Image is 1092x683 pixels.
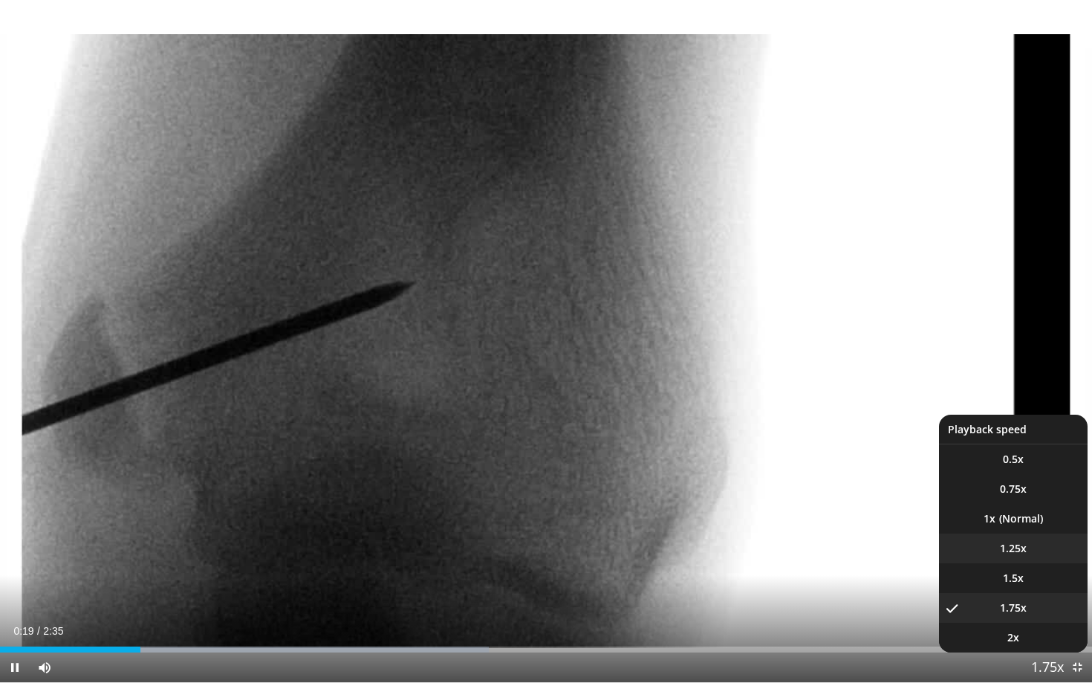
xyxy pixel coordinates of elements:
[30,653,59,682] button: Mute
[1033,653,1062,682] button: Playback Rate
[1003,452,1024,467] span: 0.5x
[1000,541,1027,556] span: 1.25x
[37,625,40,637] span: /
[984,511,995,526] span: 1x
[43,625,63,637] span: 2:35
[1007,630,1019,645] span: 2x
[1000,482,1027,496] span: 0.75x
[13,625,33,637] span: 0:19
[1003,571,1024,586] span: 1.5x
[1000,601,1027,615] span: 1.75x
[1062,653,1092,682] button: Exit Fullscreen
